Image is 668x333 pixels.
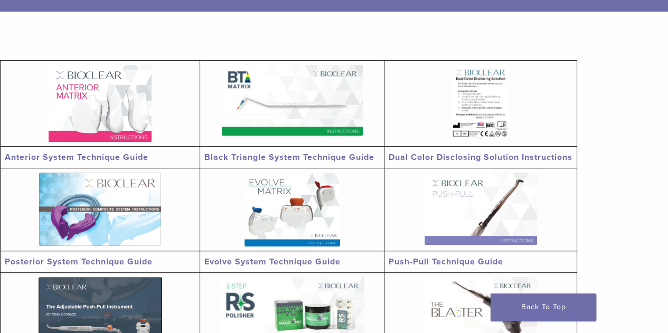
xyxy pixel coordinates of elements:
[5,256,153,267] a: Posterior System Technique Guide
[5,152,148,163] a: Anterior System Technique Guide
[491,293,596,321] a: Back To Top
[389,256,503,267] a: Push-Pull Technique Guide
[204,256,341,267] a: Evolve System Technique Guide
[389,152,572,163] a: Dual Color Disclosing Solution Instructions
[204,152,374,163] a: Black Triangle System Technique Guide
